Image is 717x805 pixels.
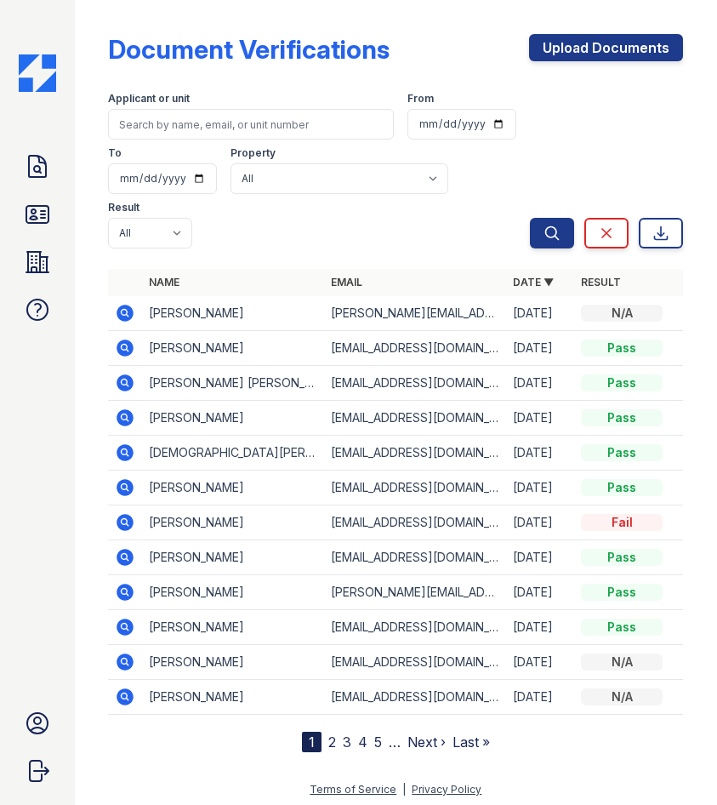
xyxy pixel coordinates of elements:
[324,645,506,680] td: [EMAIL_ADDRESS][DOMAIN_NAME]
[506,331,574,366] td: [DATE]
[506,680,574,715] td: [DATE]
[19,54,56,92] img: CE_Icon_Blue-c292c112584629df590d857e76928e9f676e5b41ef8f769ba2f05ee15b207248.png
[506,505,574,540] td: [DATE]
[506,366,574,401] td: [DATE]
[324,471,506,505] td: [EMAIL_ADDRESS][DOMAIN_NAME]
[506,471,574,505] td: [DATE]
[506,610,574,645] td: [DATE]
[506,436,574,471] td: [DATE]
[230,146,276,160] label: Property
[581,584,663,601] div: Pass
[324,540,506,575] td: [EMAIL_ADDRESS][DOMAIN_NAME]
[142,366,324,401] td: [PERSON_NAME] [PERSON_NAME]
[324,401,506,436] td: [EMAIL_ADDRESS][DOMAIN_NAME]
[324,331,506,366] td: [EMAIL_ADDRESS][DOMAIN_NAME]
[412,783,481,796] a: Privacy Policy
[581,619,663,636] div: Pass
[581,409,663,426] div: Pass
[581,514,663,531] div: Fail
[407,734,446,751] a: Next ›
[302,732,322,752] div: 1
[324,505,506,540] td: [EMAIL_ADDRESS][DOMAIN_NAME]
[506,401,574,436] td: [DATE]
[108,201,139,214] label: Result
[506,575,574,610] td: [DATE]
[581,549,663,566] div: Pass
[328,734,336,751] a: 2
[581,688,663,705] div: N/A
[581,305,663,322] div: N/A
[343,734,351,751] a: 3
[108,34,390,65] div: Document Verifications
[324,610,506,645] td: [EMAIL_ADDRESS][DOMAIN_NAME]
[529,34,683,61] a: Upload Documents
[506,645,574,680] td: [DATE]
[142,471,324,505] td: [PERSON_NAME]
[142,505,324,540] td: [PERSON_NAME]
[358,734,367,751] a: 4
[142,645,324,680] td: [PERSON_NAME]
[452,734,490,751] a: Last »
[513,276,554,288] a: Date ▼
[149,276,179,288] a: Name
[331,276,362,288] a: Email
[142,680,324,715] td: [PERSON_NAME]
[142,610,324,645] td: [PERSON_NAME]
[581,444,663,461] div: Pass
[506,540,574,575] td: [DATE]
[324,680,506,715] td: [EMAIL_ADDRESS][DOMAIN_NAME]
[108,146,122,160] label: To
[581,340,663,357] div: Pass
[374,734,382,751] a: 5
[108,92,190,106] label: Applicant or unit
[324,436,506,471] td: [EMAIL_ADDRESS][DOMAIN_NAME]
[324,296,506,331] td: [PERSON_NAME][EMAIL_ADDRESS][DOMAIN_NAME]
[407,92,434,106] label: From
[310,783,396,796] a: Terms of Service
[402,783,406,796] div: |
[324,575,506,610] td: [PERSON_NAME][EMAIL_ADDRESS][PERSON_NAME][DOMAIN_NAME]
[142,540,324,575] td: [PERSON_NAME]
[506,296,574,331] td: [DATE]
[324,366,506,401] td: [EMAIL_ADDRESS][DOMAIN_NAME]
[581,276,621,288] a: Result
[142,401,324,436] td: [PERSON_NAME]
[142,331,324,366] td: [PERSON_NAME]
[581,374,663,391] div: Pass
[581,479,663,496] div: Pass
[142,575,324,610] td: [PERSON_NAME]
[581,654,663,671] div: N/A
[389,732,401,752] span: …
[142,436,324,471] td: [DEMOGRAPHIC_DATA][PERSON_NAME]
[108,109,394,140] input: Search by name, email, or unit number
[142,296,324,331] td: [PERSON_NAME]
